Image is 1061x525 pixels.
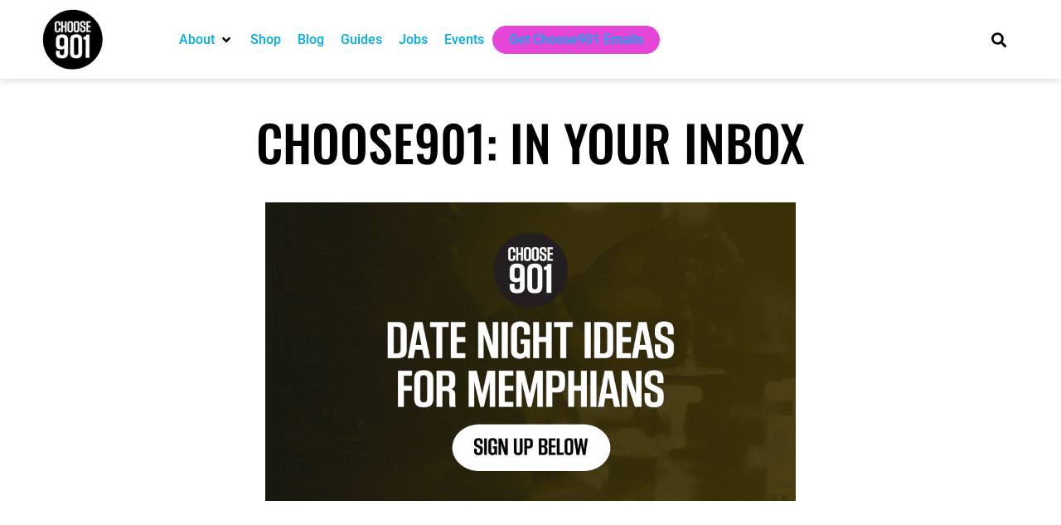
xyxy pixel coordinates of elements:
h1: Choose901: In Your Inbox [41,112,1020,172]
img: Text graphic with "Choose 901" logo. Reads: "7 Things to Do in Memphis This Week. Sign Up Below."... [265,202,796,501]
a: About [179,30,215,50]
a: Blog [298,30,324,50]
div: Search [986,26,1013,53]
a: Events [444,30,484,50]
div: About [171,26,242,54]
a: Get Choose901 Emails [509,30,643,50]
a: Jobs [399,30,428,50]
a: Guides [341,30,382,50]
a: Shop [250,30,281,50]
nav: Main nav [171,26,963,54]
